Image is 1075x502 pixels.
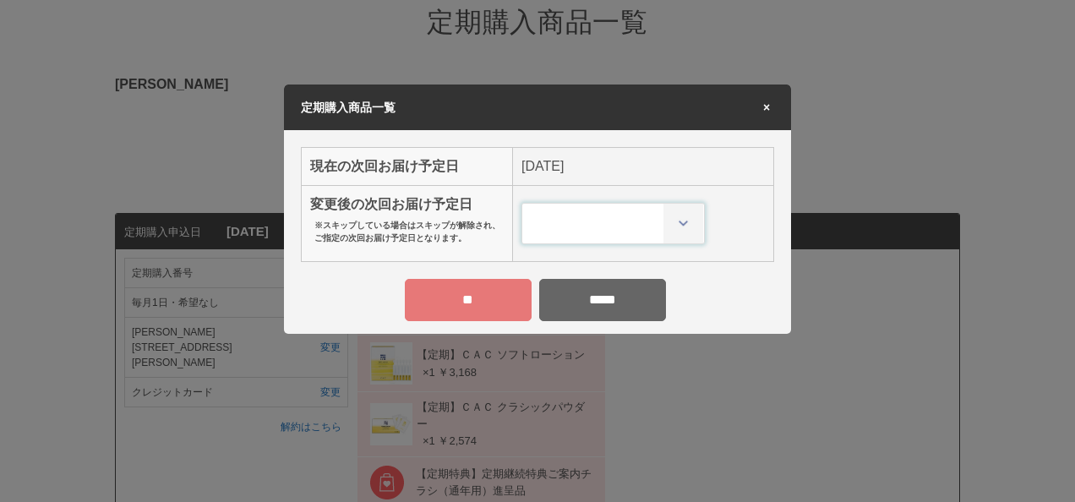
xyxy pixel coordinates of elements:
[302,186,513,262] th: 変更後の次回お届け予定日
[513,148,774,186] td: [DATE]
[759,101,774,113] span: ×
[302,148,513,186] th: 現在の次回お届け予定日
[314,219,504,244] p: ※スキップしている場合はスキップが解除され、ご指定の次回お届け予定日となります。
[301,101,396,114] span: 定期購入商品一覧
